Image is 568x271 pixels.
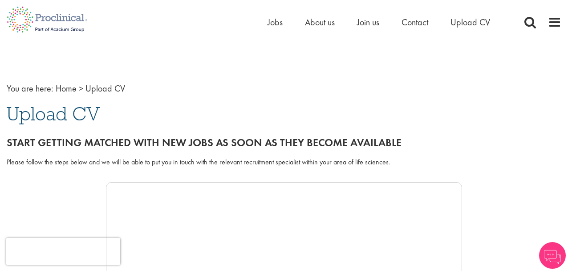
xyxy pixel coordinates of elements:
[56,83,77,94] a: breadcrumb link
[450,16,490,28] a: Upload CV
[539,242,566,269] img: Chatbot
[7,83,53,94] span: You are here:
[357,16,379,28] a: Join us
[305,16,335,28] a: About us
[7,102,100,126] span: Upload CV
[268,16,283,28] a: Jobs
[79,83,83,94] span: >
[6,238,120,265] iframe: reCAPTCHA
[402,16,428,28] a: Contact
[7,157,561,167] div: Please follow the steps below and we will be able to put you in touch with the relevant recruitme...
[7,137,561,148] h2: Start getting matched with new jobs as soon as they become available
[85,83,125,94] span: Upload CV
